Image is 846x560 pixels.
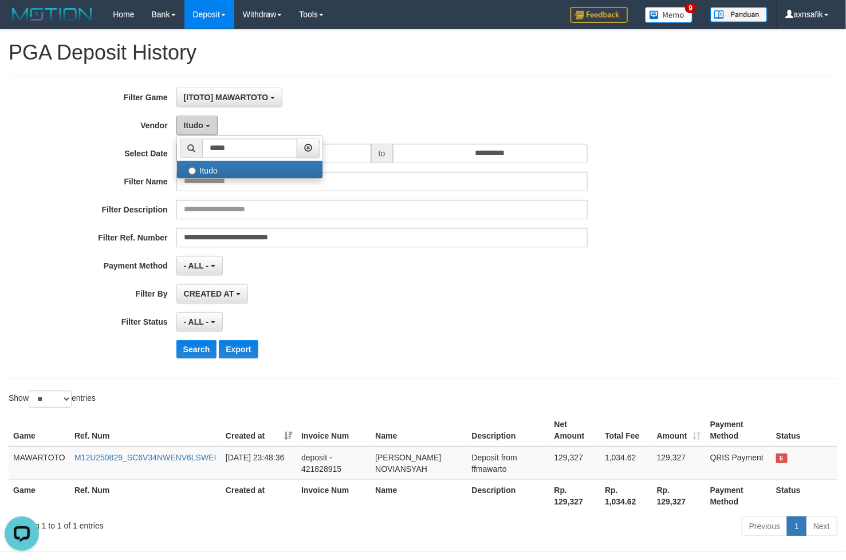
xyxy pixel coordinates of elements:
[467,479,550,512] th: Description
[74,453,216,462] a: M12U250829_SC6V34NWENV6LSWEI
[776,453,788,463] span: EXPIRED
[70,479,221,512] th: Ref. Num
[710,7,768,22] img: panduan.png
[176,256,223,275] button: - ALL -
[5,5,39,39] button: Open LiveChat chat widget
[29,391,72,408] select: Showentries
[221,447,297,480] td: [DATE] 23:48:36
[550,479,601,512] th: Rp. 129,327
[9,515,344,531] div: Showing 1 to 1 of 1 entries
[184,261,209,270] span: - ALL -
[706,414,772,447] th: Payment Method
[9,479,70,512] th: Game
[297,414,371,447] th: Invoice Num
[221,414,297,447] th: Created at: activate to sort column ascending
[221,479,297,512] th: Created at
[787,516,806,536] a: 1
[467,414,550,447] th: Description
[297,479,371,512] th: Invoice Num
[772,414,837,447] th: Status
[652,479,706,512] th: Rp. 129,327
[652,447,706,480] td: 129,327
[600,414,652,447] th: Total Fee
[176,312,223,332] button: - ALL -
[188,167,196,175] input: Itudo
[652,414,706,447] th: Amount: activate to sort column ascending
[706,447,772,480] td: QRIS Payment
[371,144,393,163] span: to
[467,447,550,480] td: Deposit from ffmawarto
[9,391,96,408] label: Show entries
[176,340,217,358] button: Search
[219,340,258,358] button: Export
[177,161,322,178] label: Itudo
[9,41,837,64] h1: PGA Deposit History
[9,6,96,23] img: MOTION_logo.png
[184,289,234,298] span: CREATED AT
[685,3,697,13] span: 9
[176,88,282,107] button: [ITOTO] MAWARTOTO
[645,7,693,23] img: Button%20Memo.svg
[297,447,371,480] td: deposit - 421828915
[9,447,70,480] td: MAWARTOTO
[184,317,209,326] span: - ALL -
[706,479,772,512] th: Payment Method
[550,447,601,480] td: 129,327
[9,414,70,447] th: Game
[176,284,249,303] button: CREATED AT
[176,116,218,135] button: Itudo
[600,479,652,512] th: Rp. 1,034.62
[371,479,467,512] th: Name
[806,516,837,536] a: Next
[600,447,652,480] td: 1,034.62
[371,414,467,447] th: Name
[371,447,467,480] td: [PERSON_NAME] NOVIANSYAH
[70,414,221,447] th: Ref. Num
[184,93,269,102] span: [ITOTO] MAWARTOTO
[742,516,788,536] a: Previous
[570,7,628,23] img: Feedback.jpg
[184,121,203,130] span: Itudo
[772,479,837,512] th: Status
[550,414,601,447] th: Net Amount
